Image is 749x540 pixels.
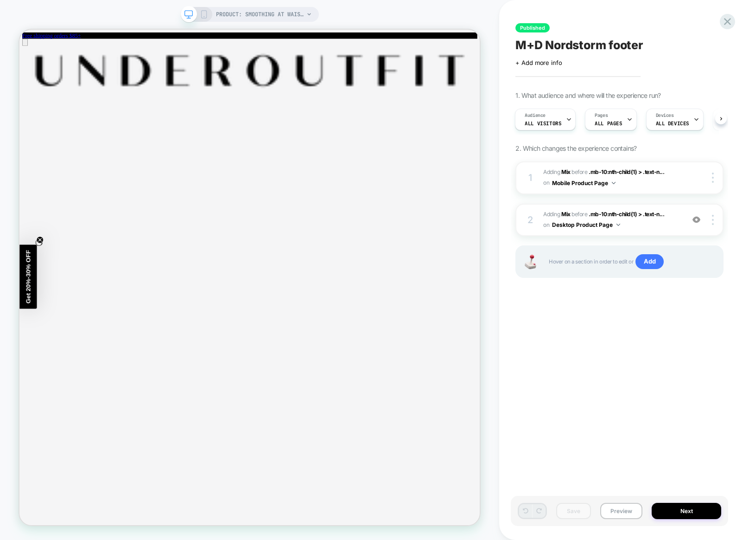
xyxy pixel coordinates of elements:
[526,212,535,228] div: 2
[515,23,550,32] span: Published
[4,4,82,12] a: Free shipping orders $85+
[525,120,561,127] span: All Visitors
[543,168,570,175] span: Adding
[543,211,570,218] span: Adding
[4,4,611,12] div: 1 / 1
[616,224,620,226] img: down arrow
[600,503,642,519] button: Preview
[556,503,591,519] button: Save
[515,91,660,99] span: 1. What audience and where will the experience run?
[561,211,571,218] b: Mix
[589,168,664,175] span: .mb-10:nth-child(1) > .text-n...
[4,12,11,22] button: Open menu
[595,112,608,119] span: Pages
[612,182,616,184] img: down arrow
[21,279,31,289] button: Close teaser
[549,254,713,269] span: Hover on a section in order to edit or
[571,211,587,218] span: BEFORE
[521,255,540,269] img: Joystick
[656,112,674,119] span: Devices
[515,38,643,52] span: M+D Nordstorm footer
[543,220,549,230] span: on
[216,7,304,22] span: PRODUCT: Smoothing At Waist Brief [sand]
[4,22,610,87] img: Logo
[552,177,616,189] button: Mobile Product Page
[561,168,571,175] b: Mix
[635,254,664,269] span: Add
[4,81,610,89] a: Go to homepage
[552,219,620,231] button: Desktop Product Page
[515,59,562,66] span: + Add more info
[543,178,549,188] span: on
[692,216,700,224] img: crossed eye
[515,144,636,152] span: 2. Which changes the experience contains?
[652,503,721,519] button: Next
[656,120,689,127] span: ALL DEVICES
[595,120,622,127] span: ALL PAGES
[712,215,714,225] img: close
[571,168,587,175] span: BEFORE
[526,169,535,186] div: 1
[589,211,664,218] span: .mb-10:nth-child(1) > .text-n...
[712,173,714,183] img: close
[525,112,546,119] span: Audience
[7,294,16,365] span: Get 20%-30% OFF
